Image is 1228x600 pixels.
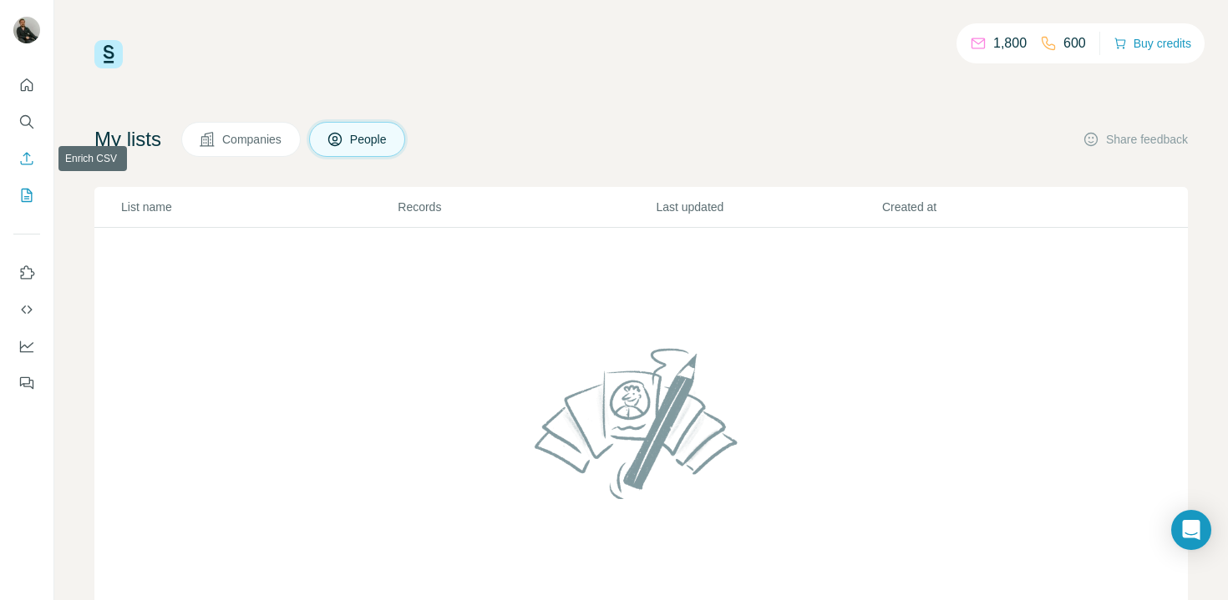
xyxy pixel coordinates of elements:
p: 600 [1063,33,1086,53]
button: Dashboard [13,331,40,361]
img: Avatar [13,17,40,43]
button: Use Surfe API [13,295,40,325]
img: Surfe Logo [94,40,123,68]
button: Enrich CSV [13,144,40,174]
p: Created at [882,199,1106,215]
p: Records [398,199,654,215]
p: List name [121,199,396,215]
button: Quick start [13,70,40,100]
button: Search [13,107,40,137]
button: Share feedback [1083,131,1188,148]
p: 1,800 [993,33,1027,53]
button: Use Surfe on LinkedIn [13,258,40,288]
button: Feedback [13,368,40,398]
span: Companies [222,131,283,148]
button: My lists [13,180,40,210]
button: Buy credits [1114,32,1191,55]
div: Open Intercom Messenger [1171,510,1211,550]
span: People [350,131,388,148]
img: No lists found [528,334,755,512]
h4: My lists [94,126,161,153]
p: Last updated [656,199,880,215]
